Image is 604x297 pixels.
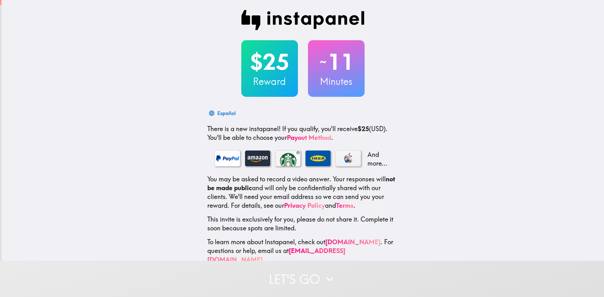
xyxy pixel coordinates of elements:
[207,215,399,233] p: This invite is exclusively for you, please do not share it. Complete it soon because spots are li...
[308,49,365,75] h2: 11
[358,125,369,133] b: $25
[308,75,365,88] h3: Minutes
[319,52,327,71] span: ~
[207,124,399,142] p: If you qualify, you'll receive (USD) . You'll be able to choose your .
[207,238,399,264] p: To learn more about Instapanel, check out . For questions or help, email us at .
[207,107,238,119] button: Español
[325,238,381,246] a: [DOMAIN_NAME]
[241,75,298,88] h3: Reward
[207,175,399,210] p: You may be asked to record a video answer. Your responses will and will only be confidentially sh...
[336,201,354,209] a: Terms
[207,175,395,192] b: not be made public
[366,150,391,168] p: And more...
[287,134,331,141] a: Payout Method
[241,49,298,75] h2: $25
[207,125,281,133] span: There is a new instapanel!
[217,109,236,118] div: Español
[241,10,365,30] img: Instapanel
[284,201,325,209] a: Privacy Policy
